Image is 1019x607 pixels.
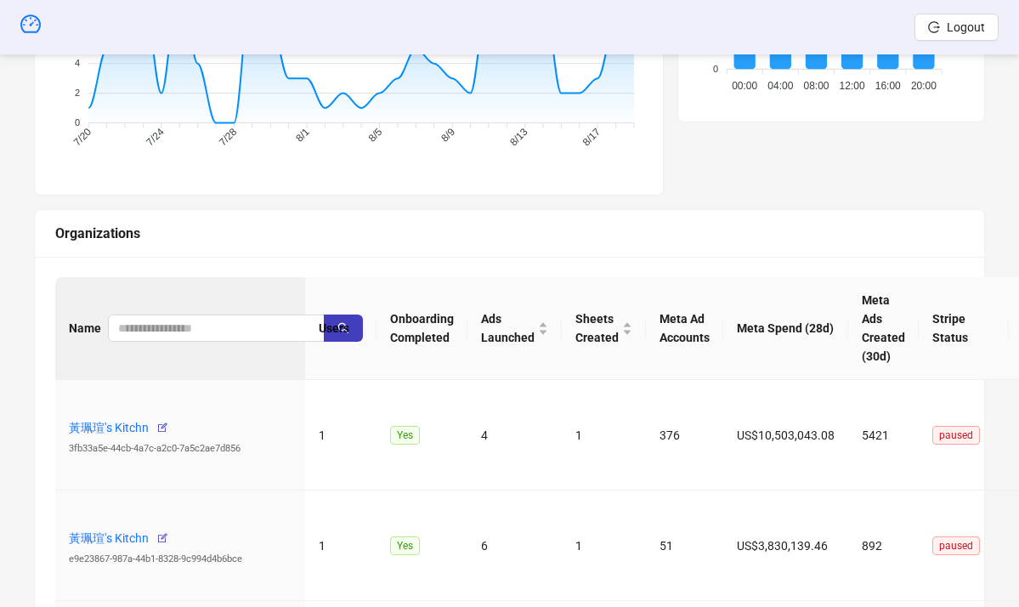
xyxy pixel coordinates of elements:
[390,536,420,555] span: Yes
[376,277,467,380] th: Onboarding Completed
[580,126,603,149] tspan: 8/17
[723,277,848,380] th: Meta Spend (28d)
[217,126,240,149] tspan: 7/28
[467,380,562,491] td: 4
[390,426,420,445] span: Yes
[69,441,292,457] div: 3fb33a5e-44cb-4a7c-a2c0-7a5c2ae7d856
[75,118,80,128] tspan: 0
[862,426,905,445] div: 5421
[932,426,980,445] span: paused
[305,380,376,491] td: 1
[144,126,167,149] tspan: 7/24
[439,126,457,145] tspan: 8/9
[481,309,535,347] span: Ads Launched
[646,277,723,380] th: Meta Ad Accounts
[20,14,41,34] span: dashboard
[366,126,385,145] tspan: 8/5
[803,81,829,93] tspan: 08:00
[71,126,94,149] tspan: 7/20
[723,491,848,601] td: US$3,830,139.46
[75,59,80,69] tspan: 4
[928,21,940,33] span: logout
[324,315,363,342] button: search
[848,277,919,380] th: Meta Ads Created (30d)
[947,20,985,34] span: Logout
[507,126,530,149] tspan: 8/13
[575,309,619,347] span: Sheets Created
[732,81,757,93] tspan: 00:00
[562,491,646,601] td: 1
[660,536,710,555] div: 51
[875,81,900,93] tspan: 16:00
[932,536,980,555] span: paused
[911,81,937,93] tspan: 20:00
[55,223,964,244] div: Organizations
[75,88,80,99] tspan: 2
[467,277,562,380] th: Ads Launched
[839,81,864,93] tspan: 12:00
[293,126,312,145] tspan: 8/1
[305,491,376,601] td: 1
[319,319,349,338] span: Users
[69,552,292,567] div: e9e23867-987a-44b1-8328-9c994d4b6bce
[467,491,562,601] td: 6
[919,277,1009,380] th: Stripe Status
[305,277,376,380] th: Users
[562,277,646,380] th: Sheets Created
[660,426,710,445] div: 376
[69,531,149,545] a: 黃珮瑄's Kitchn
[862,536,905,555] div: 892
[723,380,848,491] td: US$10,503,043.08
[914,14,999,41] button: Logout
[69,421,149,434] a: 黃珮瑄's Kitchn
[767,81,793,93] tspan: 04:00
[713,64,718,74] tspan: 0
[562,380,646,491] td: 1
